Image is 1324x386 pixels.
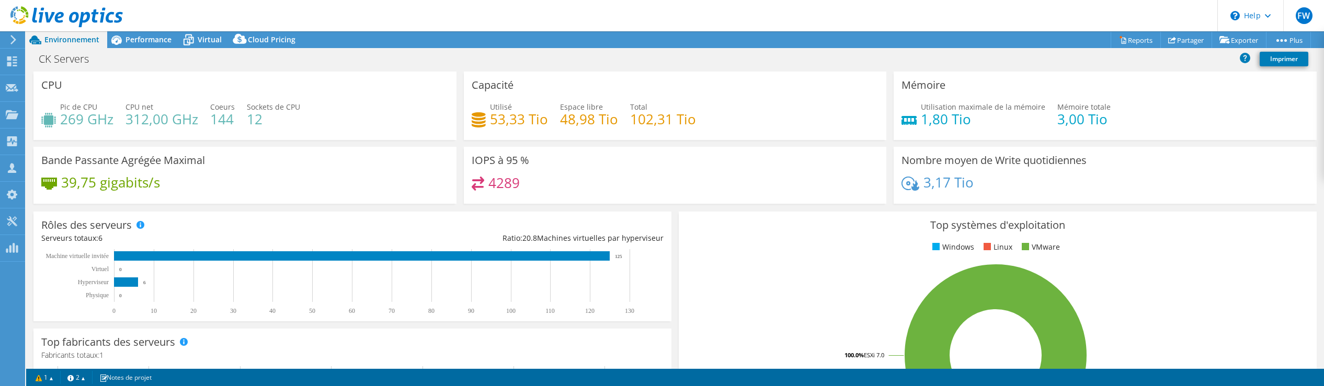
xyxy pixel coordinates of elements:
h4: Fabricants totaux: [41,349,664,361]
h4: 53,33 Tio [490,113,548,125]
span: CPU net [125,102,153,112]
span: Environnement [44,34,99,44]
h3: Capacité [472,79,513,91]
h3: IOPS à 95 % [472,155,529,166]
span: 1 [99,350,104,360]
span: Coeurs [210,102,235,112]
text: 110 [545,307,555,314]
text: 30 [230,307,236,314]
text: 10 [151,307,157,314]
text: 90 [468,307,474,314]
span: FW [1296,7,1312,24]
text: 40 [269,307,276,314]
h4: 12 [247,113,300,125]
tspan: ESXi 7.0 [864,351,884,359]
h4: 144 [210,113,235,125]
h4: 3,17 Tio [923,177,974,188]
span: Pic de CPU [60,102,97,112]
h3: Top fabricants des serveurs [41,336,175,348]
text: 60 [349,307,355,314]
h3: Top systèmes d'exploitation [687,219,1309,231]
li: Linux [981,241,1012,253]
span: 6 [98,233,102,243]
text: 50 [309,307,315,314]
a: Exporter [1212,32,1266,48]
text: 120 [585,307,595,314]
h4: 269 GHz [60,113,113,125]
span: Performance [125,34,172,44]
span: Cloud Pricing [248,34,295,44]
text: 20 [190,307,197,314]
span: 20.8 [522,233,537,243]
text: 125 [615,254,622,259]
h3: CPU [41,79,62,91]
span: Utilisé [490,102,512,112]
span: Espace libre [560,102,603,112]
h4: 102,31 Tio [630,113,696,125]
text: Virtuel [92,265,109,273]
text: Hyperviseur [78,278,109,286]
a: 2 [60,371,93,384]
span: Utilisation maximale de la mémoire [921,102,1045,112]
h3: Nombre moyen de Write quotidiennes [901,155,1087,166]
text: 0 [119,293,122,298]
text: 6 [143,280,146,285]
a: Partager [1160,32,1212,48]
a: 1 [28,371,61,384]
h4: 312,00 GHz [125,113,198,125]
a: Reports [1111,32,1161,48]
li: Windows [930,241,974,253]
text: 0 [119,267,122,272]
text: 80 [428,307,435,314]
a: Imprimer [1260,52,1308,66]
text: 0 [112,307,116,314]
svg: \n [1230,11,1240,20]
span: Mémoire totale [1057,102,1111,112]
h4: 1,80 Tio [921,113,1045,125]
text: 100 [506,307,516,314]
a: Plus [1266,32,1311,48]
text: Physique [86,291,109,299]
tspan: Machine virtuelle invitée [45,252,109,260]
h4: 48,98 Tio [560,113,618,125]
h4: 4289 [488,177,520,189]
li: VMware [1019,241,1060,253]
tspan: 100.0% [844,351,864,359]
h4: 39,75 gigabits/s [61,177,160,188]
span: Virtual [198,34,222,44]
span: Total [630,102,647,112]
h4: 3,00 Tio [1057,113,1111,125]
h3: Mémoire [901,79,945,91]
text: 70 [389,307,395,314]
text: 130 [625,307,634,314]
a: Notes de projet [92,371,159,384]
span: Sockets de CPU [247,102,300,112]
h3: Rôles des serveurs [41,219,132,231]
h3: Bande Passante Agrégée Maximal [41,155,205,166]
h1: CK Servers [34,53,105,65]
div: Serveurs totaux: [41,232,352,244]
div: Ratio: Machines virtuelles par hyperviseur [352,232,664,244]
